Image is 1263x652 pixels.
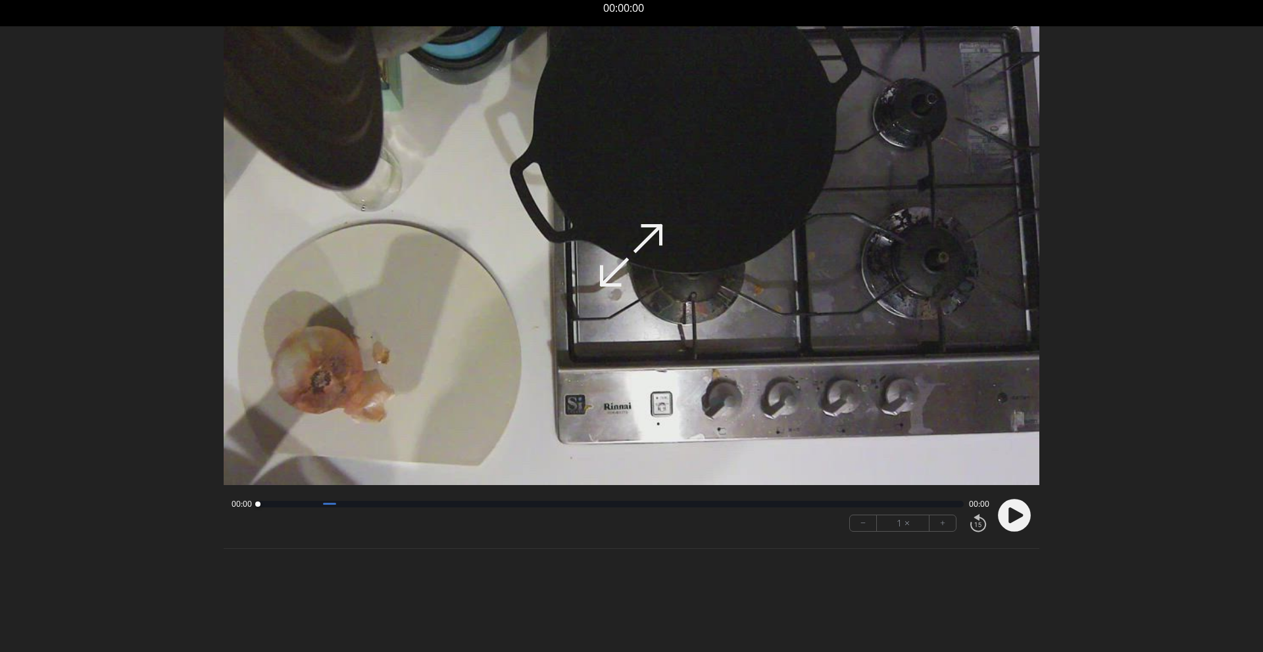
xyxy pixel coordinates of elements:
[929,515,956,531] button: +
[850,515,877,531] button: −
[232,499,252,509] span: 00:00
[969,499,989,509] span: 00:00
[603,1,644,15] a: 00:00:00
[877,515,929,531] div: 1 ×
